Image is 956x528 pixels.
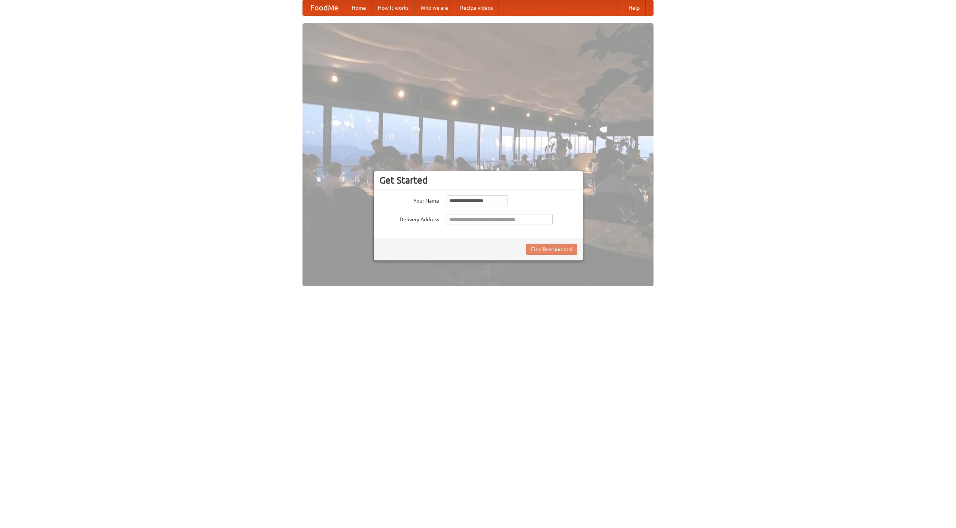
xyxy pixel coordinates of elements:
button: Find Restaurants! [526,244,577,255]
a: Recipe videos [454,0,499,15]
label: Your Name [379,195,439,204]
a: Home [346,0,372,15]
a: FoodMe [303,0,346,15]
a: How it works [372,0,415,15]
a: Who we are [415,0,454,15]
a: Help [623,0,646,15]
label: Delivery Address [379,214,439,223]
h3: Get Started [379,175,577,186]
